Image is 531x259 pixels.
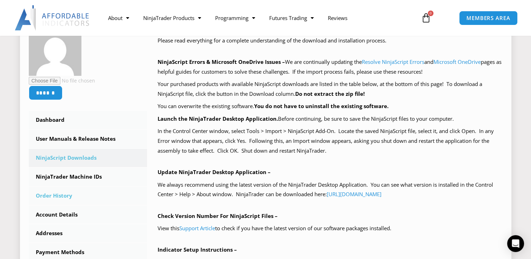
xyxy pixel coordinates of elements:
[295,90,365,97] b: Do not extract the zip file!
[158,212,278,219] b: Check Version Number For NinjaScript Files –
[254,102,389,109] b: You do not have to uninstall the existing software.
[15,5,90,31] img: LogoAI | Affordable Indicators – NinjaTrader
[158,57,503,77] p: We are continually updating the and pages as helpful guides for customers to solve these challeng...
[101,10,136,26] a: About
[29,149,147,167] a: NinjaScript Downloads
[158,126,503,156] p: In the Control Center window, select Tools > Import > NinjaScript Add-On. Locate the saved NinjaS...
[29,224,147,243] a: Addresses
[158,168,271,175] b: Update NinjaTrader Desktop Application –
[158,224,503,233] p: View this to check if you have the latest version of our software packages installed.
[411,8,442,28] a: 0
[158,115,278,122] b: Launch the NinjaTrader Desktop Application.
[136,10,208,26] a: NinjaTrader Products
[262,10,320,26] a: Futures Trading
[179,225,215,232] a: Support Article
[158,58,285,65] b: NinjaScript Errors & Microsoft OneDrive Issues –
[507,235,524,252] div: Open Intercom Messenger
[362,58,424,65] a: Resolve NinjaScript Errors
[459,11,518,25] a: MEMBERS AREA
[29,130,147,148] a: User Manuals & Release Notes
[158,79,503,99] p: Your purchased products with available NinjaScript downloads are listed in the table below, at th...
[327,191,381,198] a: [URL][DOMAIN_NAME]
[29,111,147,129] a: Dashboard
[466,15,510,21] span: MEMBERS AREA
[320,10,354,26] a: Reviews
[428,11,433,16] span: 0
[433,58,481,65] a: Microsoft OneDrive
[158,246,237,253] b: Indicator Setup Instructions –
[29,206,147,224] a: Account Details
[158,114,503,124] p: Before continuing, be sure to save the NinjaScript files to your computer.
[158,36,503,46] p: Please read everything for a complete understanding of the download and installation process.
[29,187,147,205] a: Order History
[158,101,503,111] p: You can overwrite the existing software.
[158,180,503,200] p: We always recommend using the latest version of the NinjaTrader Desktop Application. You can see ...
[29,23,81,76] img: 7523c975997d8cb5d5233dec91db48885abb5ac5e5b54dd606d3147b36d4be25
[29,168,147,186] a: NinjaTrader Machine IDs
[208,10,262,26] a: Programming
[101,10,414,26] nav: Menu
